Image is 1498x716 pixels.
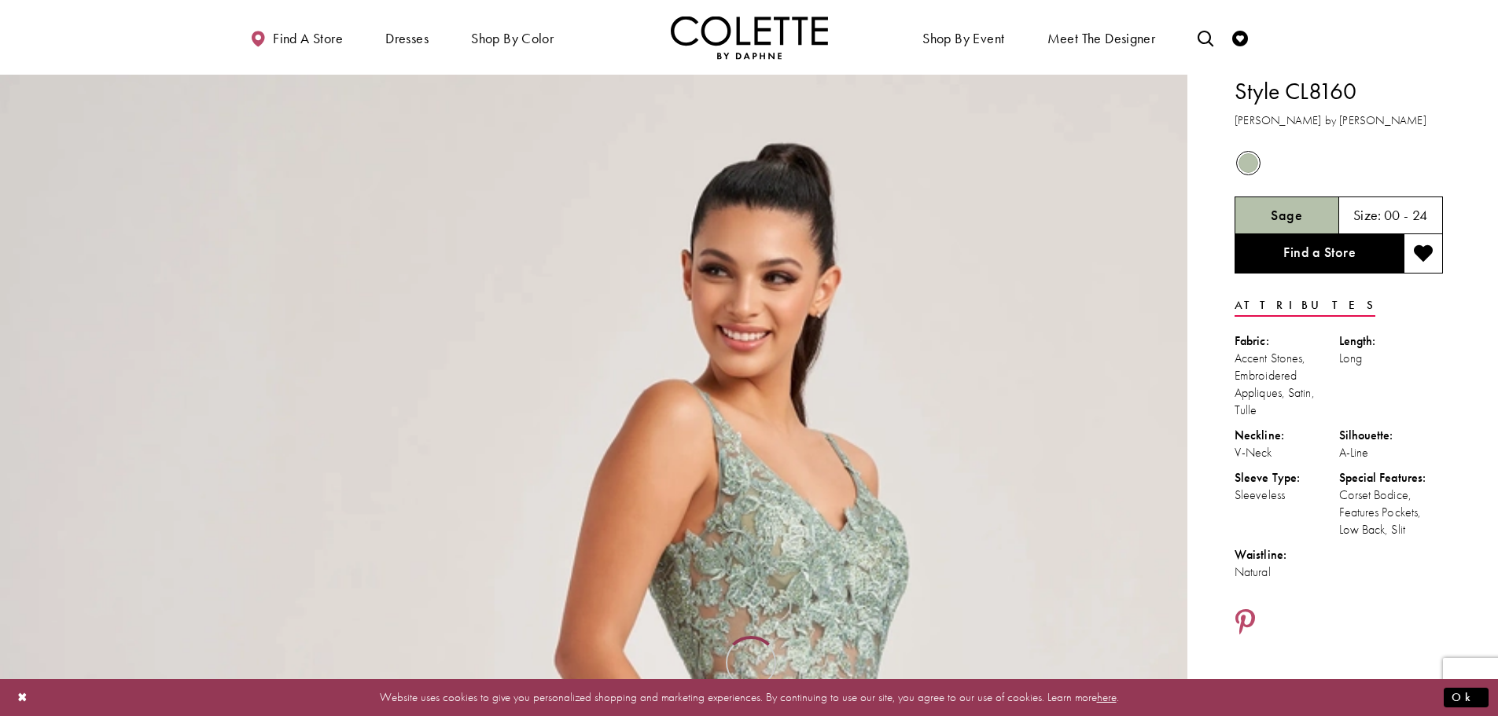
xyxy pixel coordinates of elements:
[671,16,828,59] a: Visit Home Page
[1339,487,1444,538] div: Corset Bodice, Features Pockets, Low Back, Slit
[1353,206,1382,224] span: Size:
[1384,207,1428,223] h5: 00 - 24
[1235,112,1443,130] h3: [PERSON_NAME] by [PERSON_NAME]
[1097,689,1117,705] a: here
[1404,234,1443,274] button: Add to wishlist
[1228,16,1252,59] a: Check Wishlist
[1339,350,1444,367] div: Long
[1047,31,1156,46] span: Meet the designer
[1339,427,1444,444] div: Silhouette:
[1235,487,1339,504] div: Sleeveless
[1235,469,1339,487] div: Sleeve Type:
[671,16,828,59] img: Colette by Daphne
[1271,207,1302,223] h5: Chosen color
[1235,75,1443,108] h1: Style CL8160
[1444,688,1489,707] button: Submit Dialog
[1339,469,1444,487] div: Special Features:
[1339,444,1444,461] div: A-Line
[1043,16,1160,59] a: Meet the designer
[1194,16,1217,59] a: Toggle search
[381,16,432,59] span: Dresses
[1235,149,1443,178] div: Product color controls state depends on size chosen
[1235,294,1375,317] a: Attributes
[246,16,347,59] a: Find a store
[1235,427,1339,444] div: Neckline:
[1235,546,1339,564] div: Waistline:
[922,31,1004,46] span: Shop By Event
[1235,608,1256,638] a: Share using Pinterest - Opens in new tab
[1235,444,1339,461] div: V-Neck
[1235,234,1404,274] a: Find a Store
[1235,350,1339,419] div: Accent Stones, Embroidered Appliques, Satin, Tulle
[471,31,554,46] span: Shop by color
[467,16,558,59] span: Shop by color
[1235,332,1339,350] div: Fabric:
[1339,332,1444,350] div: Length:
[9,684,36,711] button: Close Dialog
[1235,564,1339,581] div: Natural
[273,31,343,46] span: Find a store
[1235,149,1262,177] div: Sage
[385,31,429,46] span: Dresses
[918,16,1008,59] span: Shop By Event
[113,687,1385,708] p: Website uses cookies to give you personalized shopping and marketing experiences. By continuing t...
